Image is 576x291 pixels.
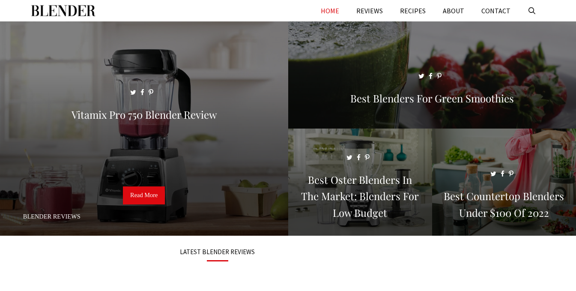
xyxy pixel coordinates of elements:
[288,225,432,234] a: Best Oster Blenders in the Market: Blenders for Low Budget
[123,186,165,204] a: Read More
[432,225,576,234] a: Best Countertop Blenders Under $100 of 2022
[23,213,81,220] a: Blender Reviews
[42,249,393,255] h3: LATEST BLENDER REVIEWS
